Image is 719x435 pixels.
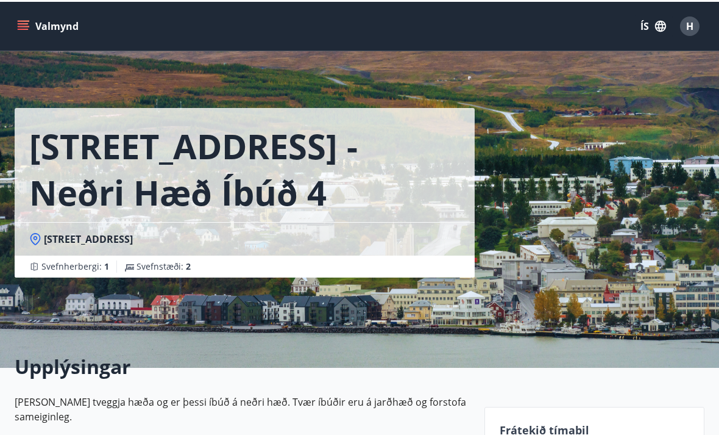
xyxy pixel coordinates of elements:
[41,259,109,271] span: Svefnherbergi :
[136,259,191,271] span: Svefnstæði :
[686,18,693,31] span: H
[15,351,470,378] h2: Upplýsingar
[675,10,704,39] button: H
[29,121,460,214] h1: [STREET_ADDRESS] - Neðri hæð íbúð 4
[186,259,191,270] span: 2
[44,231,133,244] span: [STREET_ADDRESS]
[15,13,83,35] button: menu
[104,259,109,270] span: 1
[634,13,673,35] button: ÍS
[15,393,470,422] p: [PERSON_NAME] tveggja hæða og er þessi íbúð á neðri hæð. Tvær íbúðir eru á jarðhæð og forstofa sa...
